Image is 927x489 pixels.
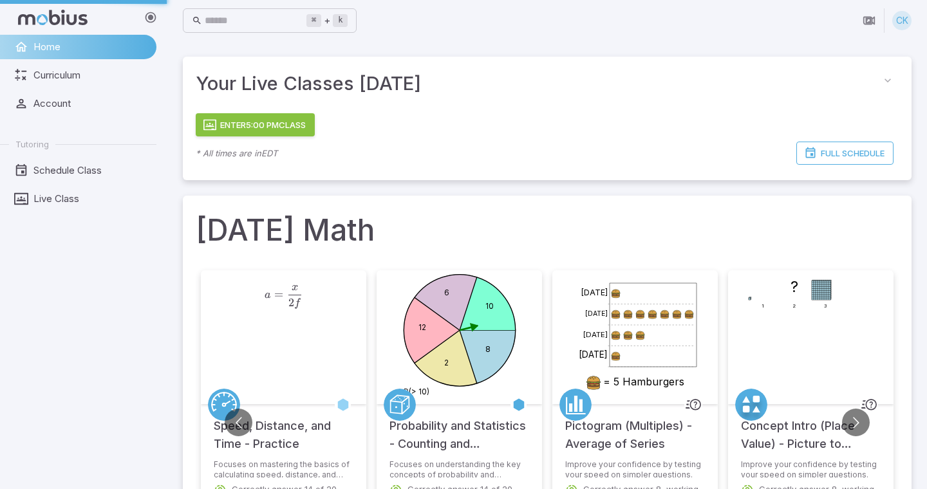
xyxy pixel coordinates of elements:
span: Tutoring [15,138,49,150]
text: ? [790,278,798,295]
text: [DATE] [583,329,608,338]
h5: Speed, Distance, and Time - Practice [214,404,353,453]
div: CK [892,11,912,30]
span: Schedule Class [33,163,147,178]
a: Full Schedule [796,142,894,165]
text: [DATE] [579,349,608,360]
h5: Concept Intro (Place Value) - Picture to Missing Term [741,404,881,453]
button: Join in Zoom Client [857,8,881,33]
kbd: ⌘ [306,14,321,27]
text: 1 [761,302,763,308]
span: Live Class [33,192,147,206]
span: = [274,288,283,301]
p: Focuses on understanding the key concepts of probability and counting. [389,459,529,477]
span: Home [33,40,147,54]
text: 6 [444,288,449,297]
text: 12 [418,322,426,332]
span: f [294,298,300,309]
h5: Probability and Statistics - Counting and Probability Foundations [389,404,529,453]
text: = 5 Hamburgers [603,375,684,388]
span: a [265,290,271,300]
a: Speed/Distance/Time [208,389,240,421]
button: collapse [877,69,899,91]
text: P(> 10) [404,387,429,396]
span: 2 [288,296,294,309]
span: Curriculum [33,68,147,82]
button: Go to next slide [842,409,870,436]
h1: [DATE] Math [196,208,899,252]
a: Data/Graphing [559,389,592,421]
text: 8 [485,344,490,354]
text: 2 [792,302,796,308]
text: 10 [485,301,493,311]
text: 3 [824,302,827,308]
p: Focuses on mastering the basics of calculating speed, distance, and time. [214,459,353,477]
span: ​ [301,285,303,298]
text: [DATE] [585,309,608,318]
span: Your Live Classes [DATE] [196,69,877,98]
button: Enter5:00 PMClass [196,113,315,136]
p: * All times are in EDT [196,147,277,160]
p: Improve your confidence by testing your speed on simpler questions. [565,459,705,477]
span: Account [33,97,147,111]
span: x [292,282,298,293]
kbd: k [333,14,348,27]
text: [DATE] [581,287,608,297]
a: Visual Patterning [735,389,767,421]
h5: Pictogram (Multiples) - Average of Series [565,404,705,453]
p: Improve your confidence by testing your speed on simpler questions. [741,459,881,477]
div: + [306,13,348,28]
a: Probability [384,389,416,421]
text: 2 [444,358,448,367]
button: Go to previous slide [225,409,252,436]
